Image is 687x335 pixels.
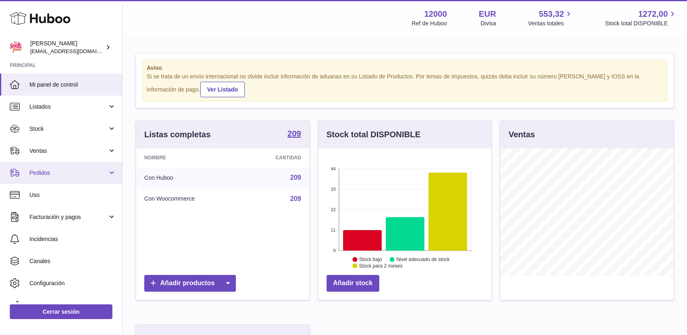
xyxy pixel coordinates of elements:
span: Stock total DISPONIBLE [605,20,677,27]
span: Mi panel de control [29,81,116,89]
td: Con Huboo [136,167,242,188]
a: Añadir stock [327,275,379,292]
a: 553,32 Ventas totales [528,9,573,27]
a: Ver Listado [200,82,245,97]
text: 11 [331,228,336,232]
text: 33 [331,187,336,192]
text: 0 [333,248,336,253]
span: Stock [29,125,107,133]
h3: Ventas [508,129,535,140]
th: Cantidad [242,148,309,167]
span: Configuración [29,279,116,287]
a: Cerrar sesión [10,304,112,319]
a: Añadir productos [144,275,236,292]
span: Pedidos [29,169,107,177]
span: Ventas [29,147,107,155]
div: Divisa [481,20,496,27]
div: Ref de Huboo [412,20,447,27]
span: [EMAIL_ADDRESS][DOMAIN_NAME] [30,48,120,54]
span: Devoluciones [29,301,116,309]
strong: 12000 [424,9,447,20]
span: Incidencias [29,235,116,243]
span: 1272,00 [638,9,668,20]
a: 209 [287,130,301,139]
span: Canales [29,257,116,265]
h3: Listas completas [144,129,210,140]
div: [PERSON_NAME] [30,40,104,55]
text: Stock bajo [359,257,382,262]
td: Con Woocommerce [136,188,242,210]
strong: EUR [479,9,496,20]
a: 209 [290,174,301,181]
th: Nombre [136,148,242,167]
span: Listados [29,103,107,111]
text: 22 [331,207,336,212]
span: Facturación y pagos [29,213,107,221]
a: 1272,00 Stock total DISPONIBLE [605,9,677,27]
a: 209 [290,195,301,202]
div: Si se trata de un envío internacional no olvide incluir información de aduanas en su Listado de P... [147,73,663,97]
h3: Stock total DISPONIBLE [327,129,421,140]
text: 44 [331,166,336,171]
img: mar@ensuelofirme.com [10,41,22,54]
text: Nivel adecuado de stock [396,257,450,262]
text: Stock para 2 meses [359,263,403,269]
strong: Aviso [147,64,663,72]
strong: 209 [287,130,301,138]
span: Uso [29,191,116,199]
span: Ventas totales [528,20,573,27]
span: 553,32 [539,9,564,20]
